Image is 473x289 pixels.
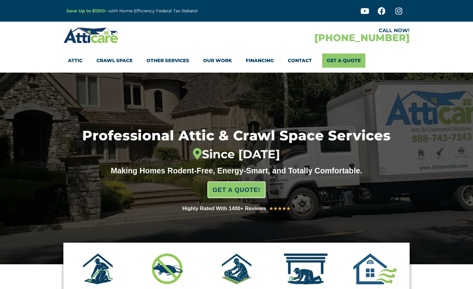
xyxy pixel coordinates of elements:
[286,205,291,213] i: ★
[96,53,133,68] a: Crawl Space
[282,205,286,213] i: ★
[51,129,422,161] h1: Professional Attic & Crawl Space Services
[68,53,83,68] a: Attic
[203,53,232,68] a: Our Work
[99,166,374,175] div: Making Homes Rodent-Free, Energy-Smart, and Totally Comfortable.
[246,53,274,68] a: Financing
[269,205,291,213] div: 5/5
[269,205,273,213] i: ★
[66,7,267,15] p: – with Home Efficiency Federal Tax Rebate!
[236,28,410,33] div: CALL NOW!
[273,205,278,213] i: ★
[207,181,266,198] a: GET A QUOTE!
[213,184,261,196] span: GET A QUOTE!
[278,205,282,213] i: ★
[322,53,365,68] a: Get A Quote
[147,53,189,68] a: Other Services
[68,53,405,68] nav: Menu
[288,53,312,68] a: Contact
[182,204,266,213] div: Highly Rated With 1400+ Reviews
[51,147,422,161] div: Since [DATE]
[66,8,105,14] a: Save Up to $1200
